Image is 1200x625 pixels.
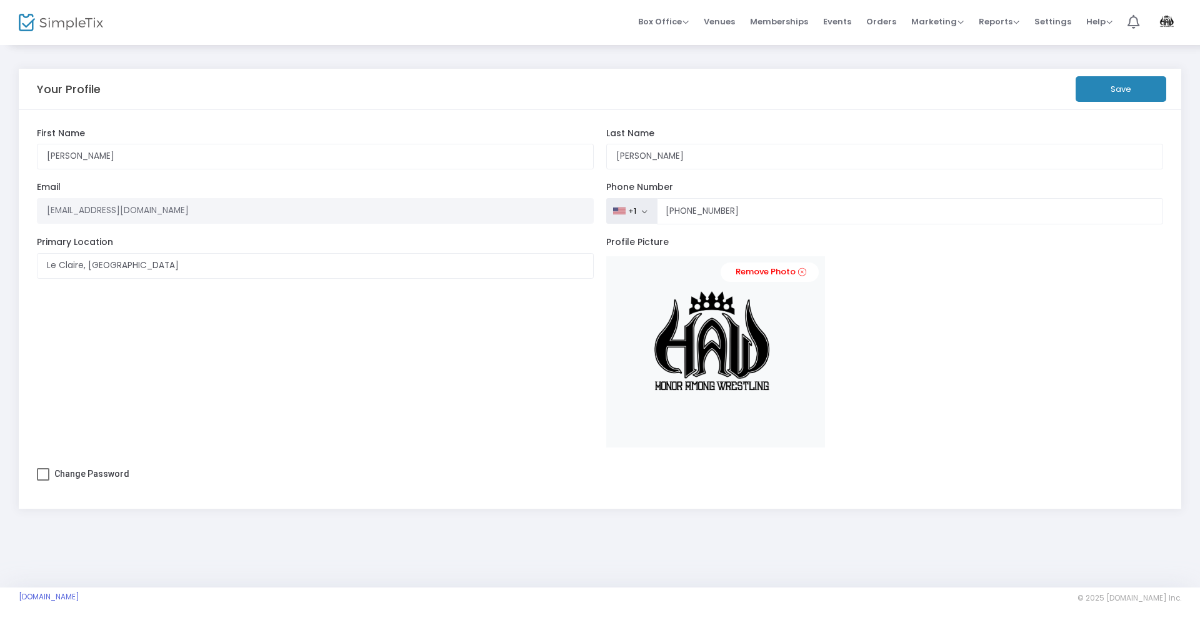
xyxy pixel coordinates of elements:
[721,262,819,282] a: Remove Photo
[911,16,964,27] span: Marketing
[1076,76,1166,102] button: Save
[1077,593,1181,603] span: © 2025 [DOMAIN_NAME] Inc.
[37,253,594,279] input: Enter a location
[37,237,594,248] label: Primary Location
[750,6,808,37] span: Memberships
[866,6,896,37] span: Orders
[606,256,825,447] img: 638825974187373688haw.png
[638,16,689,27] span: Box Office
[979,16,1019,27] span: Reports
[37,144,594,169] input: First Name
[628,206,636,216] div: +1
[1086,16,1112,27] span: Help
[54,469,129,479] span: Change Password
[606,198,657,224] button: +1
[1034,6,1071,37] span: Settings
[704,6,735,37] span: Venues
[606,236,669,248] span: Profile Picture
[606,182,1164,193] label: Phone Number
[657,198,1164,224] input: Phone Number
[37,182,594,193] label: Email
[606,144,1164,169] input: Last Name
[823,6,851,37] span: Events
[37,82,101,96] h5: Your Profile
[606,128,1164,139] label: Last Name
[37,128,594,139] label: First Name
[19,592,79,602] a: [DOMAIN_NAME]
